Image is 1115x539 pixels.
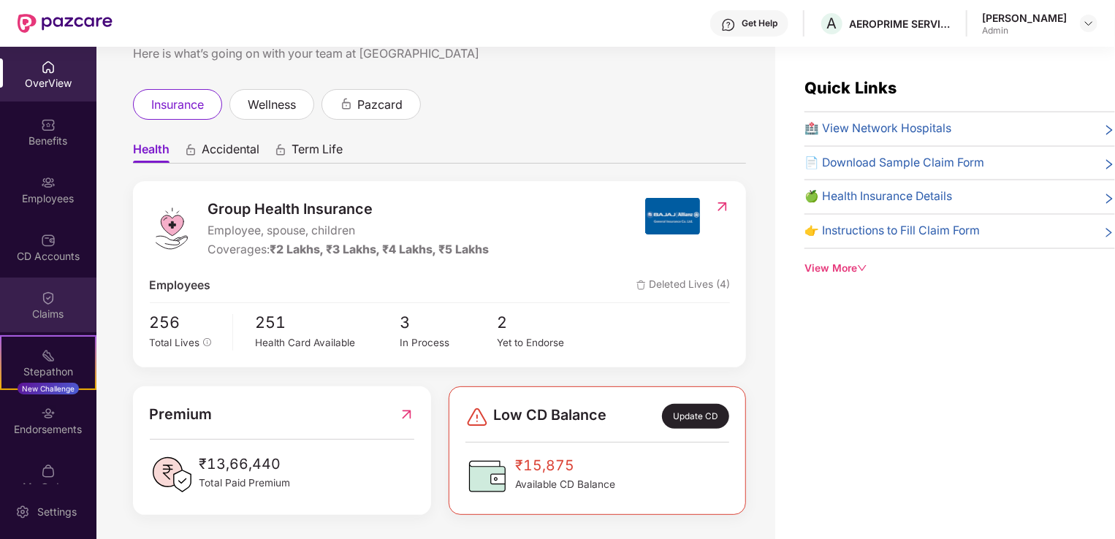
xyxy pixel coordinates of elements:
[18,383,79,394] div: New Challenge
[857,263,867,273] span: down
[636,277,730,295] span: Deleted Lives (4)
[199,475,291,492] span: Total Paid Premium
[150,277,211,295] span: Employees
[150,403,213,426] span: Premium
[15,505,30,519] img: svg+xml;base64,PHN2ZyBpZD0iU2V0dGluZy0yMHgyMCIgeG1sbnM9Imh0dHA6Ly93d3cudzMub3JnLzIwMDAvc3ZnIiB3aW...
[400,310,496,335] span: 3
[270,242,490,256] span: ₹2 Lakhs, ₹3 Lakhs, ₹4 Lakhs, ₹5 Lakhs
[497,310,593,335] span: 2
[662,404,729,429] div: Update CD
[804,78,897,97] span: Quick Links
[399,403,414,426] img: RedirectIcon
[982,11,1067,25] div: [PERSON_NAME]
[199,453,291,475] span: ₹13,66,440
[41,348,56,363] img: svg+xml;base64,PHN2ZyB4bWxucz0iaHR0cDovL3d3dy53My5vcmcvMjAwMC9zdmciIHdpZHRoPSIyMSIgaGVpZ2h0PSIyMC...
[465,454,509,498] img: CDBalanceIcon
[255,335,400,351] div: Health Card Available
[1103,123,1115,138] span: right
[133,142,170,163] span: Health
[208,241,490,259] div: Coverages:
[41,233,56,248] img: svg+xml;base64,PHN2ZyBpZD0iQ0RfQWNjb3VudHMiIGRhdGEtbmFtZT0iQ0QgQWNjb3VudHMiIHhtbG5zPSJodHRwOi8vd3...
[208,222,490,240] span: Employee, spouse, children
[41,291,56,305] img: svg+xml;base64,PHN2ZyBpZD0iQ2xhaW0iIHhtbG5zPSJodHRwOi8vd3d3LnczLm9yZy8yMDAwL3N2ZyIgd2lkdGg9IjIwIi...
[33,505,81,519] div: Settings
[41,60,56,74] img: svg+xml;base64,PHN2ZyBpZD0iSG9tZSIgeG1sbnM9Imh0dHA6Ly93d3cudzMub3JnLzIwMDAvc3ZnIiB3aWR0aD0iMjAiIG...
[804,222,980,240] span: 👉 Instructions to Fill Claim Form
[400,335,496,351] div: In Process
[515,454,615,477] span: ₹15,875
[804,120,951,138] span: 🏥 View Network Hospitals
[515,477,615,493] span: Available CD Balance
[636,280,646,290] img: deleteIcon
[465,405,489,429] img: svg+xml;base64,PHN2ZyBpZD0iRGFuZ2VyLTMyeDMyIiB4bWxucz0iaHR0cDovL3d3dy53My5vcmcvMjAwMC9zdmciIHdpZH...
[721,18,736,32] img: svg+xml;base64,PHN2ZyBpZD0iSGVscC0zMngzMiIgeG1sbnM9Imh0dHA6Ly93d3cudzMub3JnLzIwMDAvc3ZnIiB3aWR0aD...
[184,143,197,156] div: animation
[151,96,204,114] span: insurance
[255,310,400,335] span: 251
[849,17,951,31] div: AEROPRIME SERVICES PRIVATE LIMITED
[715,199,730,214] img: RedirectIcon
[497,335,593,351] div: Yet to Endorse
[645,198,700,234] img: insurerIcon
[41,464,56,478] img: svg+xml;base64,PHN2ZyBpZD0iTXlfT3JkZXJzIiBkYXRhLW5hbWU9Ik15IE9yZGVycyIgeG1sbnM9Imh0dHA6Ly93d3cudz...
[248,96,296,114] span: wellness
[493,404,606,429] span: Low CD Balance
[357,96,403,114] span: pazcard
[804,154,984,172] span: 📄 Download Sample Claim Form
[203,338,212,347] span: info-circle
[41,406,56,421] img: svg+xml;base64,PHN2ZyBpZD0iRW5kb3JzZW1lbnRzIiB4bWxucz0iaHR0cDovL3d3dy53My5vcmcvMjAwMC9zdmciIHdpZH...
[208,198,490,221] span: Group Health Insurance
[1,364,95,379] div: Stepathon
[292,142,343,163] span: Term Life
[804,261,1115,277] div: View More
[133,45,746,63] div: Here is what’s going on with your team at [GEOGRAPHIC_DATA]
[274,143,287,156] div: animation
[340,97,353,110] div: animation
[202,142,259,163] span: Accidental
[150,337,200,348] span: Total Lives
[150,310,222,335] span: 256
[827,15,837,32] span: A
[150,207,194,251] img: logo
[18,14,113,33] img: New Pazcare Logo
[1103,191,1115,206] span: right
[150,453,194,497] img: PaidPremiumIcon
[1103,157,1115,172] span: right
[1083,18,1095,29] img: svg+xml;base64,PHN2ZyBpZD0iRHJvcGRvd24tMzJ4MzIiIHhtbG5zPSJodHRwOi8vd3d3LnczLm9yZy8yMDAwL3N2ZyIgd2...
[742,18,777,29] div: Get Help
[1103,225,1115,240] span: right
[41,175,56,190] img: svg+xml;base64,PHN2ZyBpZD0iRW1wbG95ZWVzIiB4bWxucz0iaHR0cDovL3d3dy53My5vcmcvMjAwMC9zdmciIHdpZHRoPS...
[41,118,56,132] img: svg+xml;base64,PHN2ZyBpZD0iQmVuZWZpdHMiIHhtbG5zPSJodHRwOi8vd3d3LnczLm9yZy8yMDAwL3N2ZyIgd2lkdGg9Ij...
[804,188,952,206] span: 🍏 Health Insurance Details
[982,25,1067,37] div: Admin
